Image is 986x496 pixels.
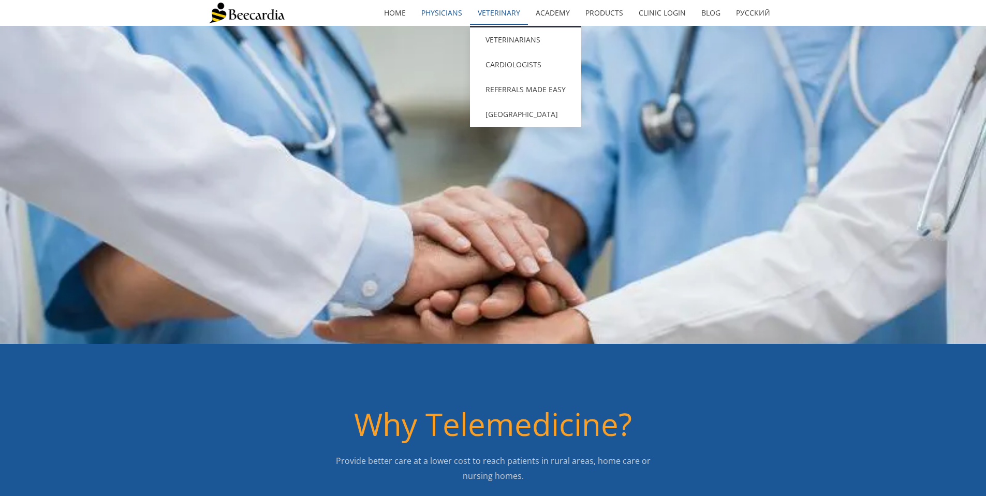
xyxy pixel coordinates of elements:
a: Veterinary [470,1,528,25]
a: Cardiologists [470,52,581,77]
img: Beecardia [209,3,285,23]
a: Products [578,1,631,25]
a: Referrals Made Easy [470,77,581,102]
a: Blog [694,1,728,25]
a: home [376,1,414,25]
a: Physicians [414,1,470,25]
span: Why Telemedicine? [354,403,632,445]
a: [GEOGRAPHIC_DATA] [470,102,581,127]
span: Provide better care at a lower cost to reach patients in rural areas, home care or nursing homes. [336,455,651,482]
a: Clinic Login [631,1,694,25]
a: Русский [728,1,778,25]
a: Veterinarians [470,27,581,52]
a: Academy [528,1,578,25]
